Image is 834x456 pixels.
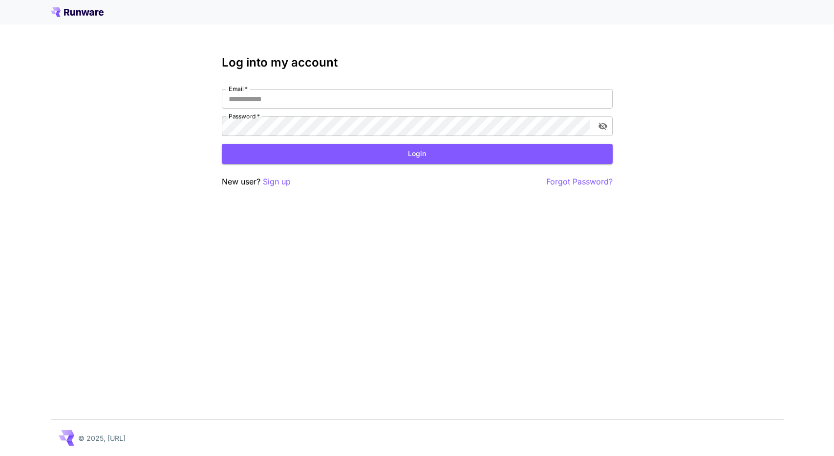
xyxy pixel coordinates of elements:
[594,117,612,135] button: toggle password visibility
[222,56,613,69] h3: Log into my account
[229,85,248,93] label: Email
[263,176,291,188] button: Sign up
[78,433,126,443] p: © 2025, [URL]
[229,112,260,120] label: Password
[546,176,613,188] button: Forgot Password?
[222,144,613,164] button: Login
[222,176,291,188] p: New user?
